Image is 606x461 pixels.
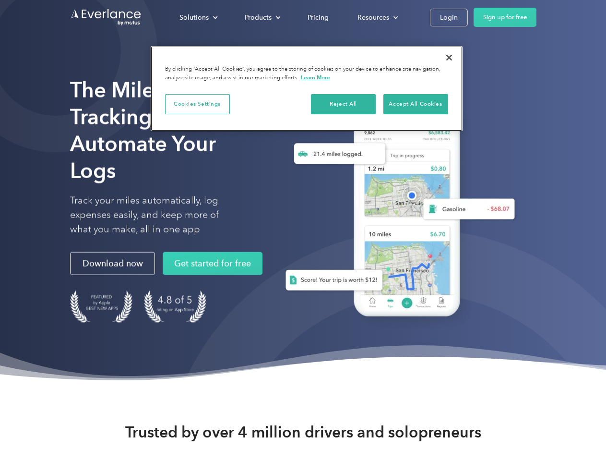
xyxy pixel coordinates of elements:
strong: Trusted by over 4 million drivers and solopreneurs [125,423,481,442]
a: Sign up for free [474,8,536,27]
img: Everlance, mileage tracker app, expense tracking app [270,91,523,331]
button: Close [439,47,460,68]
a: Go to homepage [70,8,142,26]
div: Solutions [170,9,226,26]
a: Login [430,9,468,26]
img: Badge for Featured by Apple Best New Apps [70,291,132,323]
button: Reject All [311,94,376,114]
div: Cookie banner [151,46,463,131]
a: Get started for free [163,252,262,275]
div: Login [440,12,458,24]
img: 4.9 out of 5 stars on the app store [144,291,206,323]
a: Download now [70,252,155,275]
div: Resources [357,12,389,24]
button: Accept All Cookies [383,94,448,114]
div: Privacy [151,46,463,131]
a: More information about your privacy, opens in a new tab [301,74,330,81]
div: Products [235,9,288,26]
a: Pricing [298,9,338,26]
div: By clicking “Accept All Cookies”, you agree to the storing of cookies on your device to enhance s... [165,65,448,82]
button: Cookies Settings [165,94,230,114]
div: Products [245,12,272,24]
div: Solutions [179,12,209,24]
div: Pricing [308,12,329,24]
div: Resources [348,9,406,26]
p: Track your miles automatically, log expenses easily, and keep more of what you make, all in one app [70,194,241,237]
